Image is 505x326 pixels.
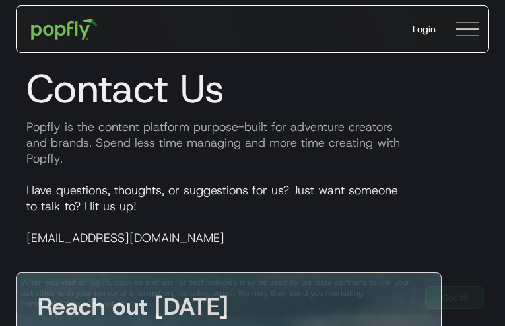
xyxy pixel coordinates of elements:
[425,286,484,309] a: Got It!
[22,9,107,49] a: home
[16,65,489,112] h1: Contact Us
[26,230,224,246] a: [EMAIL_ADDRESS][DOMAIN_NAME]
[124,298,141,309] a: here
[16,119,489,167] p: Popfly is the content platform purpose-built for adventure creators and brands. Spend less time m...
[402,12,446,46] a: Login
[413,22,436,36] div: Login
[16,183,489,246] p: Have questions, thoughts, or suggestions for us? Just want someone to talk to? Hit us up!
[21,277,415,309] div: When you visit or log in, cookies and similar technologies may be used by our data partners to li...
